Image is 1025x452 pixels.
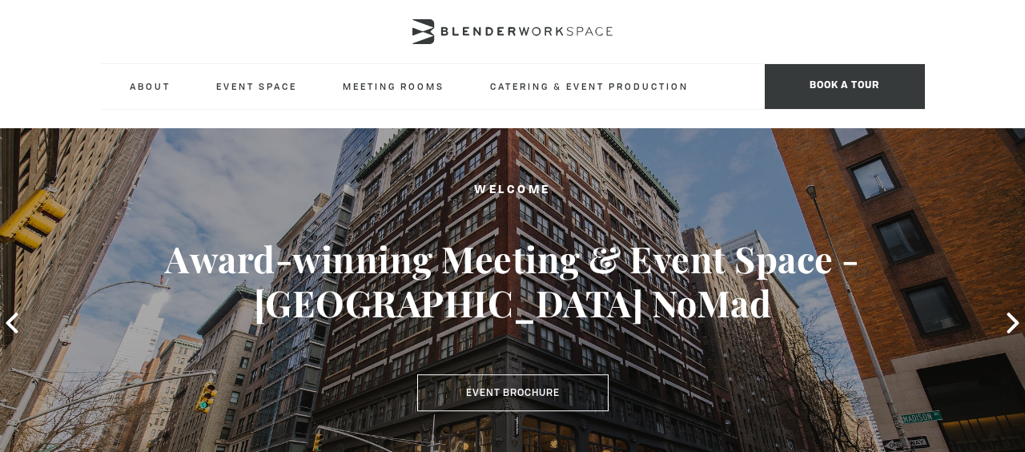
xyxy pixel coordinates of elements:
[765,64,925,109] span: Book a tour
[117,64,183,108] a: About
[51,180,974,200] h2: Welcome
[477,64,701,108] a: Catering & Event Production
[203,64,310,108] a: Event Space
[51,236,974,326] h3: Award-winning Meeting & Event Space - [GEOGRAPHIC_DATA] NoMad
[417,374,609,411] a: Event Brochure
[330,64,457,108] a: Meeting Rooms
